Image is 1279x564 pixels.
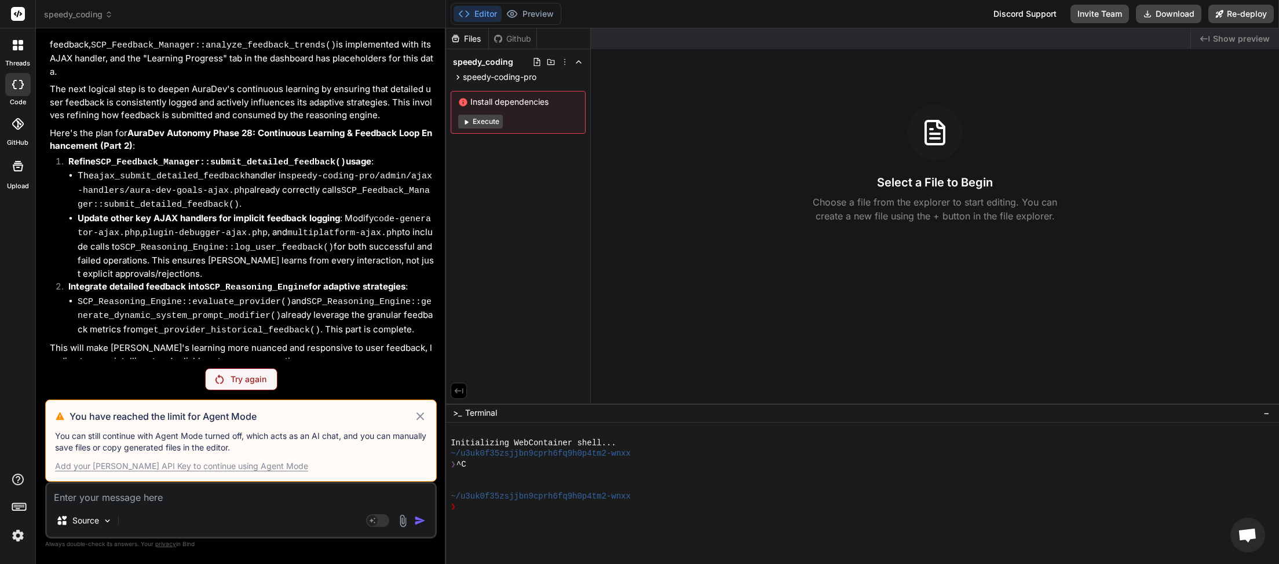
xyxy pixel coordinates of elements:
[10,97,26,107] label: code
[7,181,29,191] label: Upload
[1213,33,1270,45] span: Show preview
[50,342,434,368] p: This will make [PERSON_NAME]'s learning more nuanced and responsive to user feedback, leading to ...
[94,171,245,181] code: ajax_submit_detailed_feedback
[502,6,558,22] button: Preview
[454,6,502,22] button: Editor
[453,56,513,68] span: speedy_coding
[451,501,456,512] span: ❯
[68,156,371,167] strong: Refine usage
[986,5,1064,23] div: Discord Support
[451,448,631,459] span: ~/u3uk0f35zsjjbn9cprh6fq9h0p4tm2-wnxx
[70,409,414,423] h3: You have reached the limit for Agent Mode
[465,407,497,419] span: Terminal
[396,514,410,528] img: attachment
[451,491,631,501] span: ~/u3uk0f35zsjjbn9cprh6fq9h0p4tm2-wnxx
[1263,407,1270,419] span: −
[68,280,434,295] p: :
[7,138,28,148] label: GitHub
[143,325,320,335] code: get_provider_historical_feedback()
[458,115,503,129] button: Execute
[50,127,434,153] p: Here's the plan for :
[453,407,462,419] span: >_
[45,539,437,550] p: Always double-check its answers. Your in Bind
[1261,404,1272,422] button: −
[103,516,112,526] img: Pick Models
[55,430,427,453] p: You can still continue with Agent Mode turned off, which acts as an AI chat, and you can manually...
[231,373,266,385] p: Try again
[142,228,268,238] code: plugin-debugger-ajax.php
[91,41,336,50] code: SCP_Feedback_Manager::analyze_feedback_trends()
[50,83,434,122] p: The next logical step is to deepen AuraDev's continuous learning by ensuring that detailed user f...
[78,295,434,338] li: and already leverage the granular feedback metrics from . This part is complete.
[68,155,434,170] p: :
[451,438,616,448] span: Initializing WebContainer shell...
[72,515,99,526] p: Source
[287,228,402,238] code: multiplatform-ajax.php
[204,283,309,292] code: SCP_Reasoning_Engine
[451,459,456,470] span: ❯
[155,540,176,547] span: privacy
[458,96,578,108] span: Install dependencies
[1208,5,1274,23] button: Re-deploy
[50,10,434,79] p: All planned steps from the previous turn have been successfully completed. The method now aggrega...
[120,243,334,252] code: SCP_Reasoning_Engine::log_user_feedback()
[877,174,993,191] h3: Select a File to Begin
[5,58,30,68] label: threads
[1070,5,1129,23] button: Invite Team
[78,171,432,196] code: speedy-coding-pro/admin/ajax-handlers/aura-dev-goals-ajax.php
[446,33,488,45] div: Files
[44,9,113,20] span: speedy_coding
[55,460,308,472] div: Add your [PERSON_NAME] API Key to continue using Agent Mode
[96,158,346,167] code: SCP_Feedback_Manager::submit_detailed_feedback()
[78,297,291,307] code: SCP_Reasoning_Engine::evaluate_provider()
[456,459,466,470] span: ^C
[805,195,1065,223] p: Choose a file from the explorer to start editing. You can create a new file using the + button in...
[78,212,434,281] li: : Modify , , and to include calls to for both successful and failed operations. This ensures [PER...
[414,515,426,526] img: icon
[8,526,28,545] img: settings
[1136,5,1201,23] button: Download
[215,375,224,384] img: Retry
[78,213,340,224] strong: Update other key AJAX handlers for implicit feedback logging
[463,71,536,83] span: speedy-coding-pro
[489,33,536,45] div: Github
[68,281,405,292] strong: Integrate detailed feedback into for adaptive strategies
[50,127,432,152] strong: AuraDev Autonomy Phase 28: Continuous Learning & Feedback Loop Enhancement (Part 2)
[1230,518,1265,552] div: Open chat
[78,169,434,212] li: The handler in already correctly calls .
